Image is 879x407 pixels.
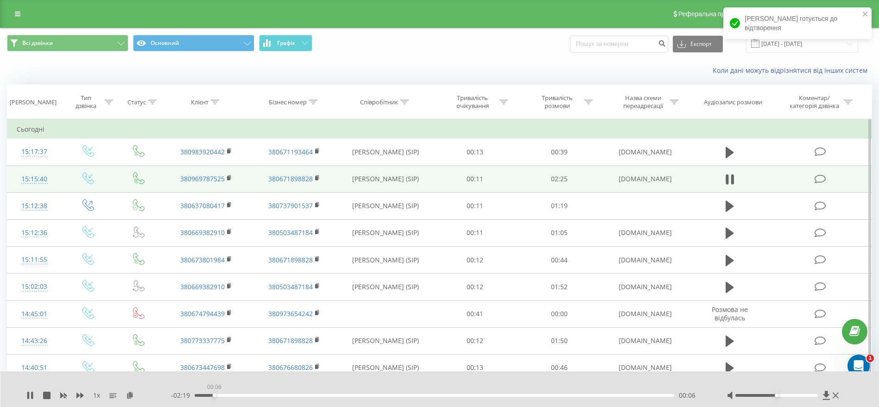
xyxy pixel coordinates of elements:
div: [PERSON_NAME] [10,98,57,106]
div: 15:17:37 [17,143,52,161]
td: [DOMAIN_NAME] [601,273,689,300]
a: 380737901537 [268,201,313,210]
td: [DOMAIN_NAME] [601,327,689,354]
a: 380773337775 [180,336,225,345]
span: Всі дзвінки [22,39,53,47]
button: Основний [133,35,254,51]
span: 1 [866,355,874,362]
div: 14:45:01 [17,305,52,323]
div: 15:11:55 [17,251,52,269]
td: 00:11 [433,219,517,246]
div: 00:06 [205,381,223,394]
div: 15:15:40 [17,170,52,188]
a: 380671193464 [268,147,313,156]
td: 00:11 [433,165,517,192]
a: 380669382910 [180,228,225,237]
a: 380969787525 [180,174,225,183]
a: 380673447698 [180,363,225,372]
td: 01:52 [517,273,601,300]
div: Коментар/категорія дзвінка [787,94,841,110]
div: 15:02:03 [17,278,52,296]
td: [PERSON_NAME] (SIP) [338,273,433,300]
div: Тип дзвінка [70,94,102,110]
td: [DOMAIN_NAME] [601,354,689,381]
span: Розмова не відбулась [712,305,748,322]
button: Всі дзвінки [7,35,128,51]
div: 14:43:26 [17,332,52,350]
td: [PERSON_NAME] (SIP) [338,192,433,219]
a: 380671898828 [268,174,313,183]
td: Сьогодні [7,120,872,139]
a: 380674794439 [180,309,225,318]
span: - 02:19 [171,391,195,400]
td: [PERSON_NAME] (SIP) [338,247,433,273]
td: 00:13 [433,354,517,381]
div: 15:12:36 [17,224,52,242]
a: 380973654242 [268,309,313,318]
iframe: Intercom live chat [847,355,870,377]
a: 380671898828 [268,255,313,264]
div: Тривалість розмови [532,94,582,110]
td: 00:39 [517,139,601,165]
a: 380503487184 [268,282,313,291]
span: 1 x [93,391,100,400]
div: Статус [127,98,146,106]
td: [PERSON_NAME] (SIP) [338,165,433,192]
span: Графік [277,40,295,46]
td: 00:12 [433,247,517,273]
button: close [862,10,869,19]
a: 380671898828 [268,336,313,345]
td: 00:13 [433,139,517,165]
a: 380676680826 [268,363,313,372]
td: [DOMAIN_NAME] [601,165,689,192]
td: [DOMAIN_NAME] [601,219,689,246]
td: [PERSON_NAME] (SIP) [338,219,433,246]
a: 380637080417 [180,201,225,210]
td: [DOMAIN_NAME] [601,300,689,327]
a: 380983920442 [180,147,225,156]
div: Назва схеми переадресації [618,94,668,110]
a: 380669382910 [180,282,225,291]
td: 01:19 [517,192,601,219]
div: Клієнт [191,98,209,106]
td: 00:12 [433,327,517,354]
div: Співробітник [360,98,398,106]
div: Тривалість очікування [448,94,497,110]
div: [PERSON_NAME] готується до відтворення [723,7,872,39]
button: Експорт [673,36,723,52]
td: [DOMAIN_NAME] [601,139,689,165]
td: 00:46 [517,354,601,381]
a: 380503487184 [268,228,313,237]
input: Пошук за номером [570,36,668,52]
span: Реферальна програма [678,10,746,18]
td: 00:00 [517,300,601,327]
div: 15:12:38 [17,197,52,215]
td: 01:50 [517,327,601,354]
div: 14:40:51 [17,359,52,377]
td: 01:05 [517,219,601,246]
td: 00:44 [517,247,601,273]
div: Аудіозапис розмови [704,98,762,106]
button: Графік [259,35,312,51]
div: Accessibility label [213,394,216,397]
td: [DOMAIN_NAME] [601,247,689,273]
td: 00:11 [433,192,517,219]
td: 00:12 [433,273,517,300]
td: [PERSON_NAME] (SIP) [338,327,433,354]
td: [PERSON_NAME] (SIP) [338,139,433,165]
a: Коли дані можуть відрізнятися вiд інших систем [713,66,872,75]
div: Бізнес номер [269,98,307,106]
div: Accessibility label [775,394,778,397]
td: 00:41 [433,300,517,327]
td: [PERSON_NAME] (SIP) [338,354,433,381]
span: 00:06 [679,391,696,400]
td: 02:25 [517,165,601,192]
a: 380673801984 [180,255,225,264]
